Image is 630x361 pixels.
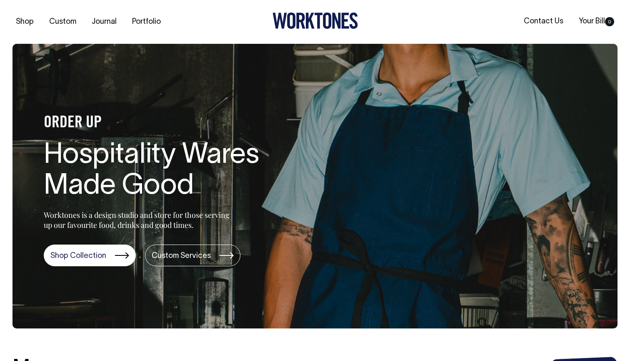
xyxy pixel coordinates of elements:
[12,15,37,29] a: Shop
[46,15,80,29] a: Custom
[575,15,617,28] a: Your Bill0
[605,17,614,26] span: 0
[129,15,164,29] a: Portfolio
[145,245,240,266] a: Custom Services
[520,15,567,28] a: Contact Us
[44,210,233,230] p: Worktones is a design studio and store for those serving up our favourite food, drinks and good t...
[88,15,120,29] a: Journal
[44,140,310,203] h1: Hospitality Wares Made Good
[44,245,136,266] a: Shop Collection
[44,114,310,132] h4: ORDER UP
